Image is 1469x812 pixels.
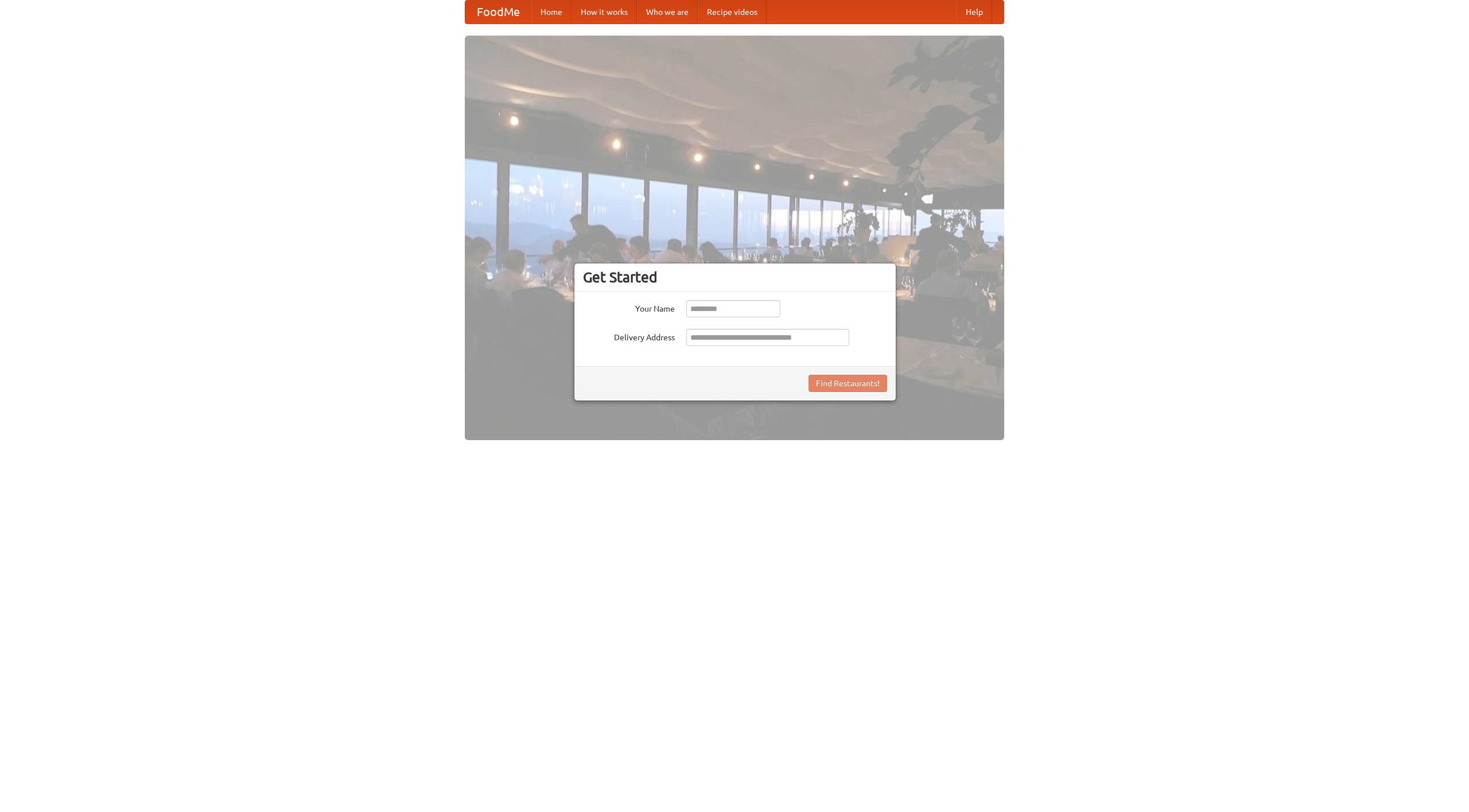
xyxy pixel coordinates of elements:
a: FoodMe [465,1,531,24]
a: Help [957,1,992,24]
label: Delivery Address [583,329,675,343]
h3: Get Started [583,269,887,286]
a: Who we are [637,1,698,24]
button: Find Restaurants! [809,375,887,392]
a: Recipe videos [698,1,767,24]
label: Your Name [583,300,675,314]
a: How it works [572,1,637,24]
a: Home [531,1,572,24]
